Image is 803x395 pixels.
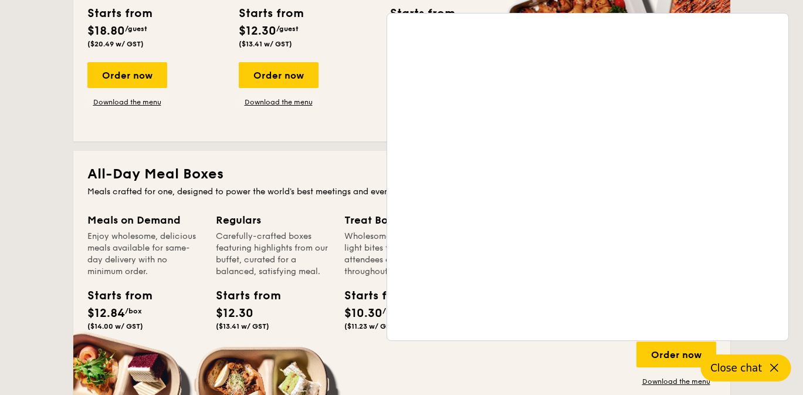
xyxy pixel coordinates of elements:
[239,40,292,48] span: ($13.41 w/ GST)
[239,97,319,107] a: Download the menu
[87,165,716,184] h2: All-Day Meal Boxes
[239,5,303,22] div: Starts from
[87,24,125,38] span: $18.80
[87,186,716,198] div: Meals crafted for one, designed to power the world's best meetings and events.
[87,5,151,22] div: Starts from
[390,5,454,22] div: Starts from
[87,62,167,88] div: Order now
[239,24,276,38] span: $12.30
[87,231,202,278] div: Enjoy wholesome, delicious meals available for same-day delivery with no minimum order.
[125,307,142,315] span: /box
[216,231,330,278] div: Carefully-crafted boxes featuring highlights from our buffet, curated for a balanced, satisfying ...
[87,287,140,305] div: Starts from
[216,287,269,305] div: Starts from
[701,355,791,382] button: Close chat
[125,25,147,33] span: /guest
[87,212,202,228] div: Meals on Demand
[710,362,762,374] span: Close chat
[344,306,382,320] span: $10.30
[87,97,167,107] a: Download the menu
[216,306,253,320] span: $12.30
[344,287,397,305] div: Starts from
[87,322,143,330] span: ($14.00 w/ GST)
[382,307,399,315] span: /box
[239,62,319,88] div: Order now
[636,377,716,386] a: Download the menu
[636,342,716,367] div: Order now
[344,231,459,278] div: Wholesome breakfasts and light bites to keep your attendees energised throughout the day.
[344,212,459,228] div: Treat Box
[87,306,125,320] span: $12.84
[216,212,330,228] div: Regulars
[344,322,397,330] span: ($11.23 w/ GST)
[87,40,144,48] span: ($20.49 w/ GST)
[276,25,299,33] span: /guest
[216,322,269,330] span: ($13.41 w/ GST)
